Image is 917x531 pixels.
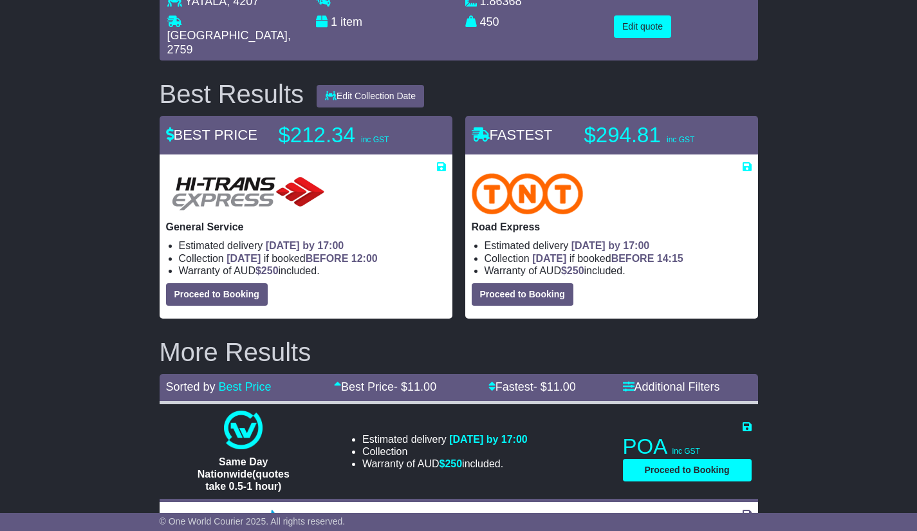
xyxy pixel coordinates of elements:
[166,127,257,143] span: BEST PRICE
[153,80,311,108] div: Best Results
[166,283,268,306] button: Proceed to Booking
[160,516,346,526] span: © One World Courier 2025. All rights reserved.
[306,253,349,264] span: BEFORE
[261,265,279,276] span: 250
[340,15,362,28] span: item
[532,253,566,264] span: [DATE]
[167,29,291,56] span: , 2759
[584,122,745,148] p: $294.81
[571,240,650,251] span: [DATE] by 17:00
[439,458,462,469] span: $
[532,253,683,264] span: if booked
[407,380,436,393] span: 11.00
[488,380,576,393] a: Fastest- $11.00
[227,253,261,264] span: [DATE]
[472,173,584,214] img: TNT Domestic: Road Express
[547,380,576,393] span: 11.00
[657,253,683,264] span: 14:15
[449,434,528,445] span: [DATE] by 17:00
[179,239,446,252] li: Estimated delivery
[614,15,671,38] button: Edit quote
[561,265,584,276] span: $
[224,411,263,449] img: One World Courier: Same Day Nationwide(quotes take 0.5-1 hour)
[485,239,752,252] li: Estimated delivery
[266,240,344,251] span: [DATE] by 17:00
[672,447,700,456] span: inc GST
[179,265,446,277] li: Warranty of AUD included.
[255,265,279,276] span: $
[472,221,752,233] p: Road Express
[351,253,378,264] span: 12:00
[362,458,528,470] li: Warranty of AUD included.
[219,380,272,393] a: Best Price
[166,221,446,233] p: General Service
[362,433,528,445] li: Estimated delivery
[317,85,424,107] button: Edit Collection Date
[334,380,436,393] a: Best Price- $11.00
[485,265,752,277] li: Warranty of AUD included.
[485,252,752,265] li: Collection
[445,458,462,469] span: 250
[166,380,216,393] span: Sorted by
[361,135,389,144] span: inc GST
[279,122,440,148] p: $212.34
[167,29,288,42] span: [GEOGRAPHIC_DATA]
[362,445,528,458] li: Collection
[394,380,436,393] span: - $
[567,265,584,276] span: 250
[198,456,290,492] span: Same Day Nationwide(quotes take 0.5-1 hour)
[533,380,576,393] span: - $
[623,380,720,393] a: Additional Filters
[179,252,446,265] li: Collection
[611,253,654,264] span: BEFORE
[667,135,694,144] span: inc GST
[480,15,499,28] span: 450
[623,459,752,481] button: Proceed to Booking
[331,15,337,28] span: 1
[160,338,758,366] h2: More Results
[623,434,752,460] p: POA
[472,127,553,143] span: FASTEST
[227,253,377,264] span: if booked
[472,283,573,306] button: Proceed to Booking
[166,173,331,214] img: HiTrans: General Service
